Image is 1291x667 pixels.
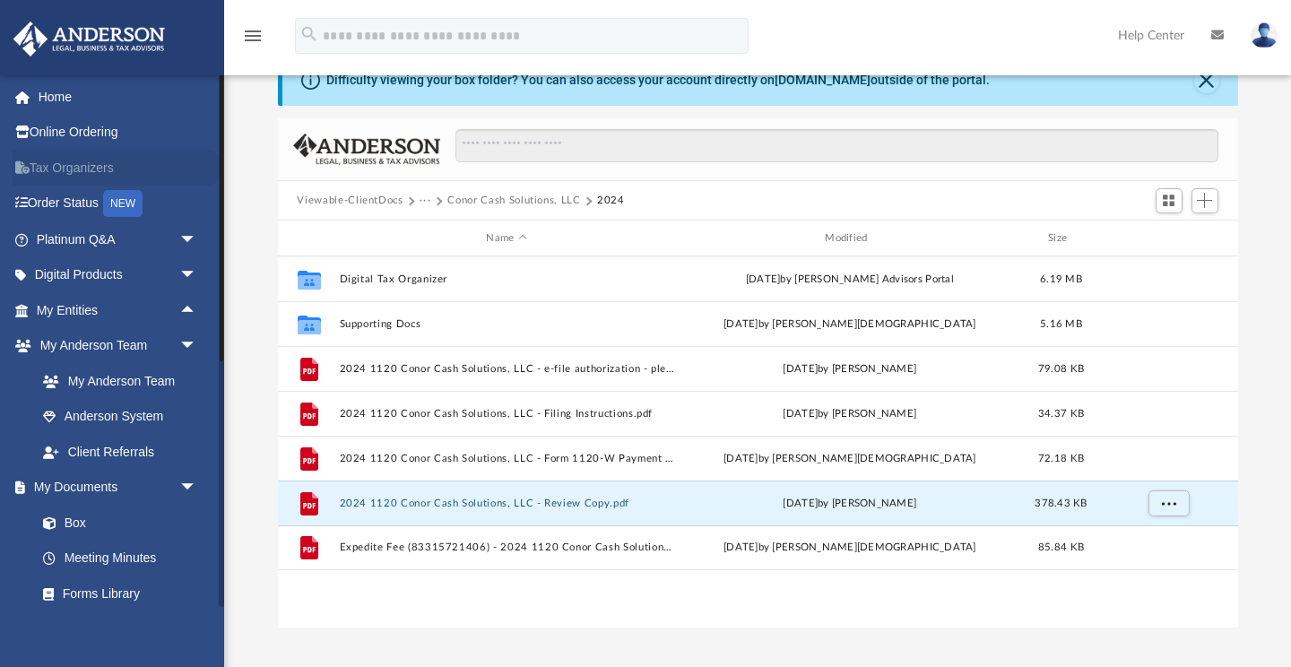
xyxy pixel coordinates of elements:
[1035,498,1087,508] span: 378.43 KB
[1191,188,1218,213] button: Add
[13,328,215,364] a: My Anderson Teamarrow_drop_down
[339,363,674,375] button: 2024 1120 Conor Cash Solutions, LLC - e-file authorization - please sign.pdf
[1037,409,1083,419] span: 34.37 KB
[339,318,674,330] button: Supporting Docs
[13,221,224,257] a: Platinum Q&Aarrow_drop_down
[299,24,319,44] i: search
[1037,542,1083,552] span: 85.84 KB
[339,498,674,509] button: 2024 1120 Conor Cash Solutions, LLC - Review Copy.pdf
[339,408,674,420] button: 2024 1120 Conor Cash Solutions, LLC - Filing Instructions.pdf
[1194,68,1219,93] button: Close
[682,540,1018,556] div: [DATE] by [PERSON_NAME][DEMOGRAPHIC_DATA]
[681,230,1017,247] div: Modified
[25,363,206,399] a: My Anderson Team
[1148,490,1189,517] button: More options
[13,79,224,115] a: Home
[326,71,990,90] div: Difficulty viewing your box folder? You can also access your account directly on outside of the p...
[13,115,224,151] a: Online Ordering
[1040,274,1082,284] span: 6.19 MB
[338,230,673,247] div: Name
[455,129,1217,163] input: Search files and folders
[297,193,403,209] button: Viewable-ClientDocs
[682,451,1018,467] div: [DATE] by [PERSON_NAME][DEMOGRAPHIC_DATA]
[775,73,871,87] a: [DOMAIN_NAME]
[13,150,224,186] a: Tax Organizers
[285,230,330,247] div: id
[682,272,1018,288] div: [DATE] by [PERSON_NAME] Advisors Portal
[13,292,224,328] a: My Entitiesarrow_drop_up
[1037,454,1083,463] span: 72.18 KB
[8,22,170,56] img: Anderson Advisors Platinum Portal
[25,576,206,611] a: Forms Library
[682,361,1018,377] div: by [PERSON_NAME]
[597,193,625,209] button: 2024
[25,399,215,435] a: Anderson System
[179,328,215,365] span: arrow_drop_down
[179,292,215,329] span: arrow_drop_up
[179,221,215,258] span: arrow_drop_down
[447,193,580,209] button: Conor Cash Solutions, LLC
[783,364,818,374] span: [DATE]
[420,193,431,209] button: ···
[783,409,818,419] span: [DATE]
[13,257,224,293] a: Digital Productsarrow_drop_down
[1251,22,1278,48] img: User Pic
[278,256,1238,628] div: grid
[1040,319,1082,329] span: 5.16 MB
[339,453,674,464] button: 2024 1120 Conor Cash Solutions, LLC - Form 1120-W Payment Voucher.pdf
[1037,364,1083,374] span: 79.08 KB
[13,186,224,222] a: Order StatusNEW
[682,496,1018,512] div: by [PERSON_NAME]
[682,316,1018,333] div: [DATE] by [PERSON_NAME][DEMOGRAPHIC_DATA]
[682,406,1018,422] div: by [PERSON_NAME]
[339,542,674,554] button: Expedite Fee (83315721406) - 2024 1120 Conor Cash Solutions, LLC.pdf
[179,470,215,507] span: arrow_drop_down
[783,498,818,508] span: [DATE]
[25,434,215,470] a: Client Referrals
[103,190,143,217] div: NEW
[1025,230,1096,247] div: Size
[1105,230,1230,247] div: id
[13,470,215,506] a: My Documentsarrow_drop_down
[25,505,206,541] a: Box
[339,273,674,285] button: Digital Tax Organizer
[242,25,264,47] i: menu
[242,34,264,47] a: menu
[1156,188,1183,213] button: Switch to Grid View
[179,257,215,294] span: arrow_drop_down
[25,541,215,576] a: Meeting Minutes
